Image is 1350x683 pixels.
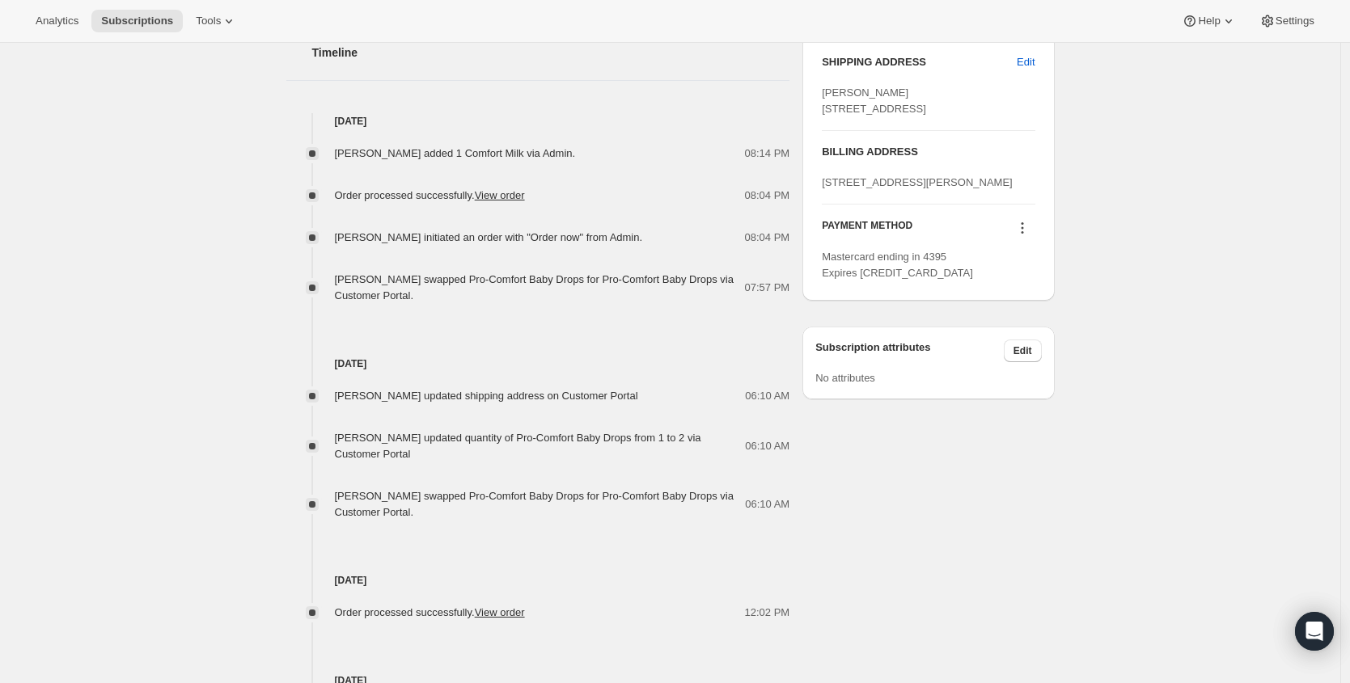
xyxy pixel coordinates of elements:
span: 06:10 AM [745,496,789,512]
h4: [DATE] [286,356,790,372]
span: 06:10 AM [745,438,789,454]
span: 12:02 PM [745,605,790,621]
h3: Subscription attributes [815,339,1004,362]
span: [PERSON_NAME] [STREET_ADDRESS] [822,86,926,115]
span: [PERSON_NAME] updated shipping address on Customer Portal [335,390,638,402]
span: 07:57 PM [745,280,790,296]
div: Open Intercom Messenger [1295,612,1334,651]
span: Tools [196,15,221,27]
span: Help [1198,15,1220,27]
span: [PERSON_NAME] swapped Pro-Comfort Baby Drops for Pro-Comfort Baby Drops via Customer Portal. [335,273,734,301]
h2: Timeline [312,44,790,61]
span: Edit [1017,54,1035,70]
span: No attributes [815,372,875,384]
h3: SHIPPING ADDRESS [822,54,1017,70]
button: Analytics [26,10,88,32]
span: [PERSON_NAME] initiated an order with "Order now" from Admin. [335,231,643,243]
span: [PERSON_NAME] swapped Pro-Comfort Baby Drops for Pro-Comfort Baby Drops via Customer Portal. [335,490,734,518]
button: Edit [1004,339,1042,362]
button: Settings [1250,10,1324,32]
span: Subscriptions [101,15,173,27]
button: Subscriptions [91,10,183,32]
span: 08:04 PM [745,188,790,204]
span: 08:04 PM [745,230,790,246]
span: Analytics [36,15,78,27]
span: 06:10 AM [745,388,789,404]
span: [STREET_ADDRESS][PERSON_NAME] [822,176,1013,188]
button: Tools [186,10,247,32]
h4: [DATE] [286,113,790,129]
span: Edit [1014,344,1032,357]
a: View order [475,189,525,201]
span: [PERSON_NAME] updated quantity of Pro-Comfort Baby Drops from 1 to 2 via Customer Portal [335,432,701,460]
h3: BILLING ADDRESS [822,144,1035,160]
span: Order processed successfully. [335,606,525,618]
span: [PERSON_NAME] added 1 Comfort Milk via Admin. [335,147,576,159]
h3: PAYMENT METHOD [822,219,912,241]
h4: [DATE] [286,572,790,588]
button: Edit [1007,49,1044,75]
span: Settings [1276,15,1314,27]
span: 08:14 PM [745,145,790,162]
a: View order [475,606,525,618]
span: Order processed successfully. [335,189,525,201]
span: Mastercard ending in 4395 Expires [CREDIT_CARD_DATA] [822,251,973,279]
button: Help [1172,10,1246,32]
